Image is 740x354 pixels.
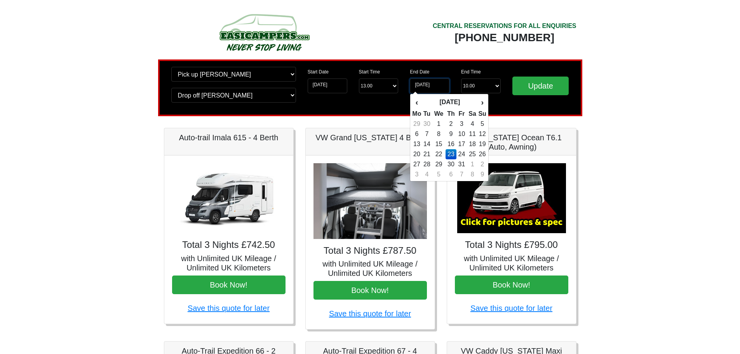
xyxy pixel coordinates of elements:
[446,139,457,149] td: 16
[432,119,445,129] td: 1
[478,149,486,159] td: 26
[456,109,467,119] th: Fr
[467,139,478,149] td: 18
[359,68,380,75] label: Start Time
[446,159,457,169] td: 30
[467,119,478,129] td: 4
[512,77,569,95] input: Update
[461,68,481,75] label: End Time
[421,139,432,149] td: 14
[412,109,421,119] th: Mo
[412,139,421,149] td: 13
[421,119,432,129] td: 30
[467,149,478,159] td: 25
[432,169,445,180] td: 5
[421,129,432,139] td: 7
[410,68,429,75] label: End Date
[410,78,449,93] input: Return Date
[188,304,270,312] a: Save this quote for later
[412,96,421,109] th: ‹
[412,129,421,139] td: 6
[467,169,478,180] td: 8
[432,159,445,169] td: 29
[446,149,457,159] td: 23
[478,129,486,139] td: 12
[313,163,427,239] img: VW Grand California 4 Berth
[446,129,457,139] td: 9
[412,169,421,180] td: 3
[456,159,467,169] td: 31
[456,139,467,149] td: 17
[172,254,286,272] h5: with Unlimited UK Mileage / Unlimited UK Kilometers
[432,129,445,139] td: 8
[432,139,445,149] td: 15
[172,133,286,142] h5: Auto-trail Imala 615 - 4 Berth
[478,159,486,169] td: 2
[456,149,467,159] td: 24
[421,109,432,119] th: Tu
[455,239,568,251] h4: Total 3 Nights £795.00
[313,245,427,256] h4: Total 3 Nights £787.50
[174,163,283,233] img: Auto-trail Imala 615 - 4 Berth
[455,133,568,152] h5: VW [US_STATE] Ocean T6.1 (Auto, Awning)
[421,159,432,169] td: 28
[446,169,457,180] td: 6
[467,109,478,119] th: Sa
[432,109,445,119] th: We
[172,239,286,251] h4: Total 3 Nights £742.50
[478,139,486,149] td: 19
[467,159,478,169] td: 1
[456,119,467,129] td: 3
[478,119,486,129] td: 5
[313,281,427,300] button: Book Now!
[412,159,421,169] td: 27
[467,129,478,139] td: 11
[421,169,432,180] td: 4
[456,129,467,139] td: 10
[478,96,486,109] th: ›
[412,149,421,159] td: 20
[172,276,286,294] button: Book Now!
[412,119,421,129] td: 29
[455,276,568,294] button: Book Now!
[457,163,566,233] img: VW California Ocean T6.1 (Auto, Awning)
[470,304,552,312] a: Save this quote for later
[308,68,329,75] label: Start Date
[446,109,457,119] th: Th
[478,109,486,119] th: Su
[421,96,478,109] th: [DATE]
[308,78,347,93] input: Start Date
[446,119,457,129] td: 2
[455,254,568,272] h5: with Unlimited UK Mileage / Unlimited UK Kilometers
[313,259,427,278] h5: with Unlimited UK Mileage / Unlimited UK Kilometers
[190,11,338,54] img: campers-checkout-logo.png
[478,169,486,180] td: 9
[456,169,467,180] td: 7
[421,149,432,159] td: 21
[432,149,445,159] td: 22
[433,21,576,31] div: CENTRAL RESERVATIONS FOR ALL ENQUIRIES
[329,309,411,318] a: Save this quote for later
[433,31,576,45] div: [PHONE_NUMBER]
[313,133,427,142] h5: VW Grand [US_STATE] 4 Berth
